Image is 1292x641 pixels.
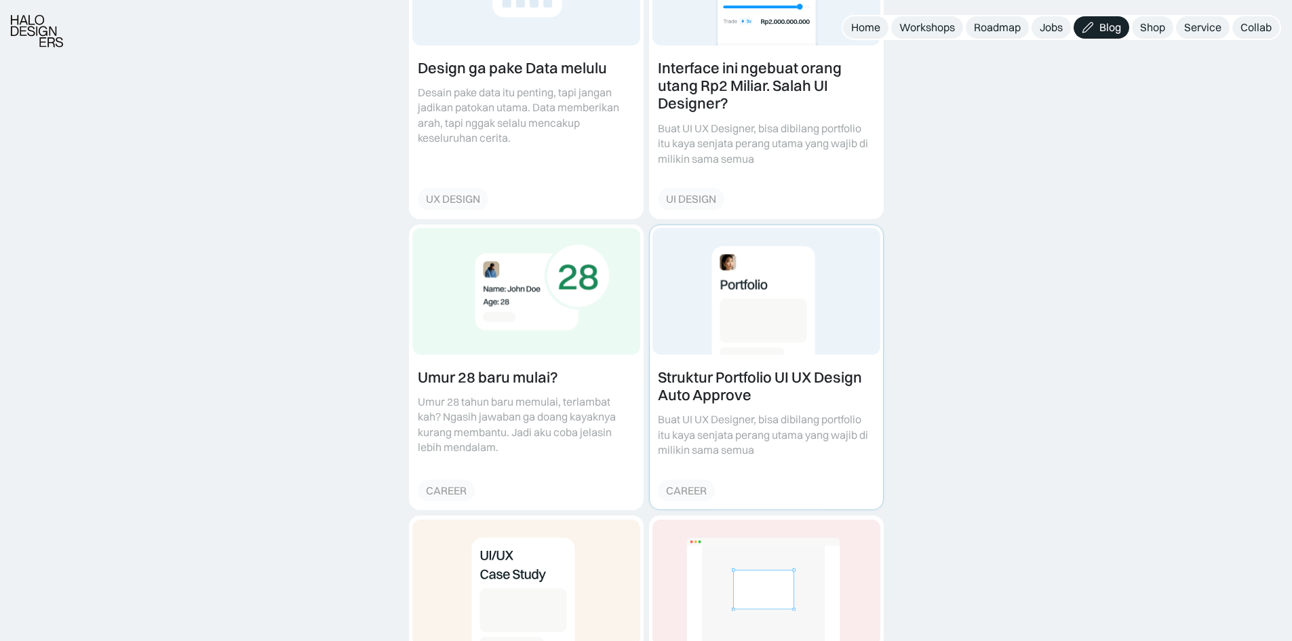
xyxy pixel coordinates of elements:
[1232,16,1280,39] a: Collab
[1040,20,1063,35] div: Jobs
[1099,20,1121,35] div: Blog
[1140,20,1165,35] div: Shop
[899,20,955,35] div: Workshops
[1132,16,1173,39] a: Shop
[843,16,888,39] a: Home
[1184,20,1221,35] div: Service
[1240,20,1272,35] div: Collab
[1074,16,1129,39] a: Blog
[1032,16,1071,39] a: Jobs
[974,20,1021,35] div: Roadmap
[851,20,880,35] div: Home
[966,16,1029,39] a: Roadmap
[891,16,963,39] a: Workshops
[1176,16,1230,39] a: Service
